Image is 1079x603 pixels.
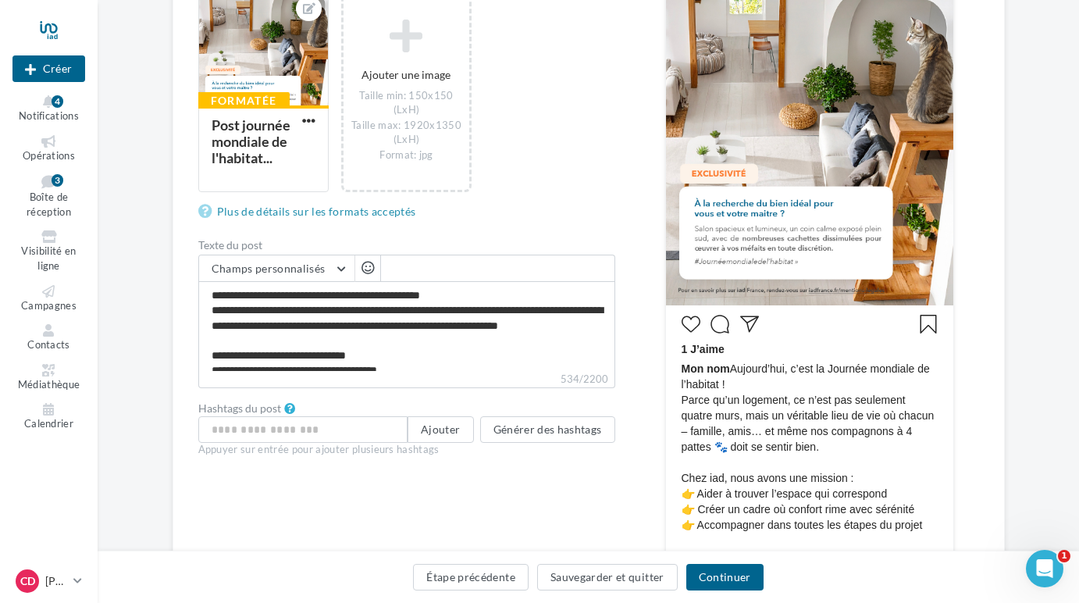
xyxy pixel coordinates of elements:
[12,171,85,221] a: Boîte de réception3
[12,361,85,394] a: Médiathèque
[27,191,71,219] span: Boîte de réception
[12,55,85,82] div: Nouvelle campagne
[12,132,85,166] a: Opérations
[65,91,77,103] img: tab_domain_overview_orange.svg
[12,566,85,596] a: CD [PERSON_NAME]
[21,245,76,273] span: Visibilité en ligne
[1058,550,1070,562] span: 1
[198,443,615,457] div: Appuyer sur entrée pour ajouter plusieurs hashtags
[52,95,63,108] div: 4
[12,92,85,126] button: Notifications 4
[1026,550,1063,587] iframe: Intercom live chat
[198,371,615,388] label: 534/2200
[12,227,85,275] a: Visibilité en ligne
[198,403,281,414] label: Hashtags du post
[20,573,35,589] span: CD
[21,299,77,312] span: Campagnes
[710,315,729,334] svg: Commenter
[198,92,290,109] div: Formatée
[23,149,75,162] span: Opérations
[686,564,764,591] button: Continuer
[52,174,63,187] div: 3
[480,416,615,443] button: Générer des hashtags
[45,573,67,589] p: [PERSON_NAME]
[44,25,77,37] div: v 4.0.25
[24,417,73,430] span: Calendrier
[197,92,236,102] div: Mots-clés
[212,116,290,166] div: Post journée mondiale de l'habitat...
[25,41,37,53] img: website_grey.svg
[12,400,85,434] a: Calendrier
[198,240,615,251] label: Texte du post
[41,41,176,53] div: Domaine: [DOMAIN_NAME]
[12,55,85,82] button: Créer
[18,378,80,391] span: Médiathèque
[25,25,37,37] img: logo_orange.svg
[199,255,354,282] button: Champs personnalisés
[682,362,730,375] span: Mon nom
[682,341,938,361] div: 1 J’aime
[180,91,192,103] img: tab_keywords_by_traffic_grey.svg
[27,338,70,351] span: Contacts
[740,315,759,334] svg: Partager la publication
[413,564,529,591] button: Étape précédente
[12,321,85,355] a: Contacts
[82,92,120,102] div: Domaine
[537,564,678,591] button: Sauvegarder et quitter
[408,416,473,443] button: Ajouter
[919,315,938,334] svg: Enregistrer
[19,109,79,122] span: Notifications
[682,315,700,334] svg: J’aime
[198,202,422,221] a: Plus de détails sur les formats acceptés
[12,282,85,316] a: Campagnes
[212,262,326,275] span: Champs personnalisés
